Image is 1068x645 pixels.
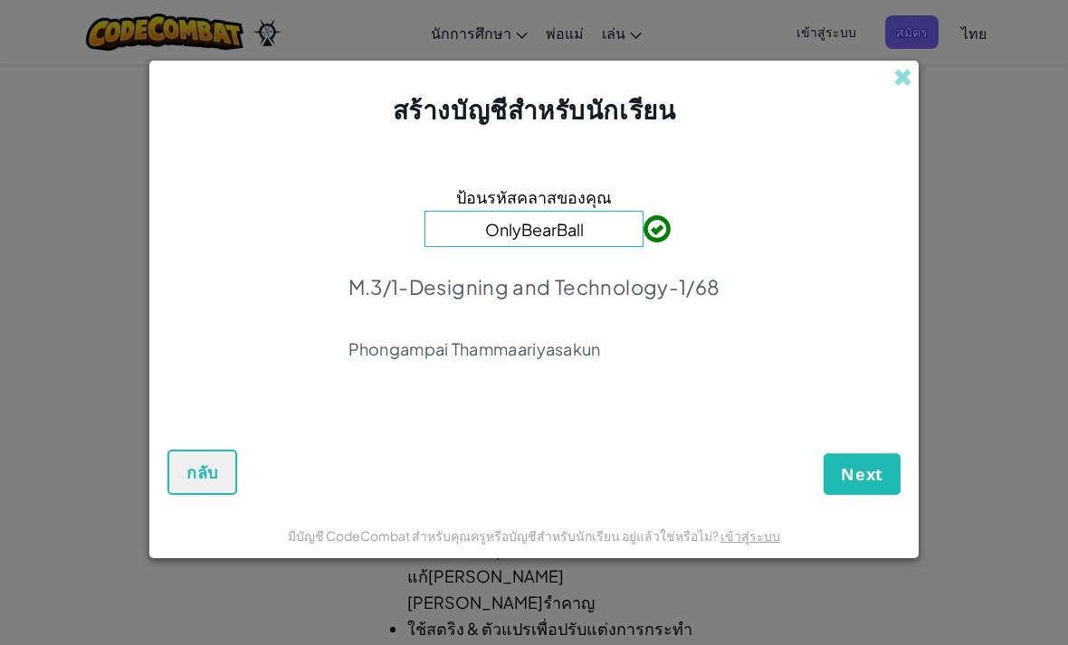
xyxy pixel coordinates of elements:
[167,450,237,495] button: กลับ
[186,461,218,483] span: กลับ
[824,453,901,495] button: Next
[720,527,780,544] a: เข้าสู่ระบบ
[288,527,720,544] span: มีบัญชี CodeCombat สำหรับคุณครูหรือบัญชีสำหรับนักเรียน อยู่แล้วใช่หรือไม่?
[348,274,720,299] p: M.3/1-Designing and Technology-1/68
[456,184,612,210] span: ป้อนรหัสคลาสของคุณ
[393,93,676,125] span: สร้างบัญชีสำหรับนักเรียน
[348,338,720,360] p: Phongampai Thammaariyasakun
[841,463,883,485] span: Next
